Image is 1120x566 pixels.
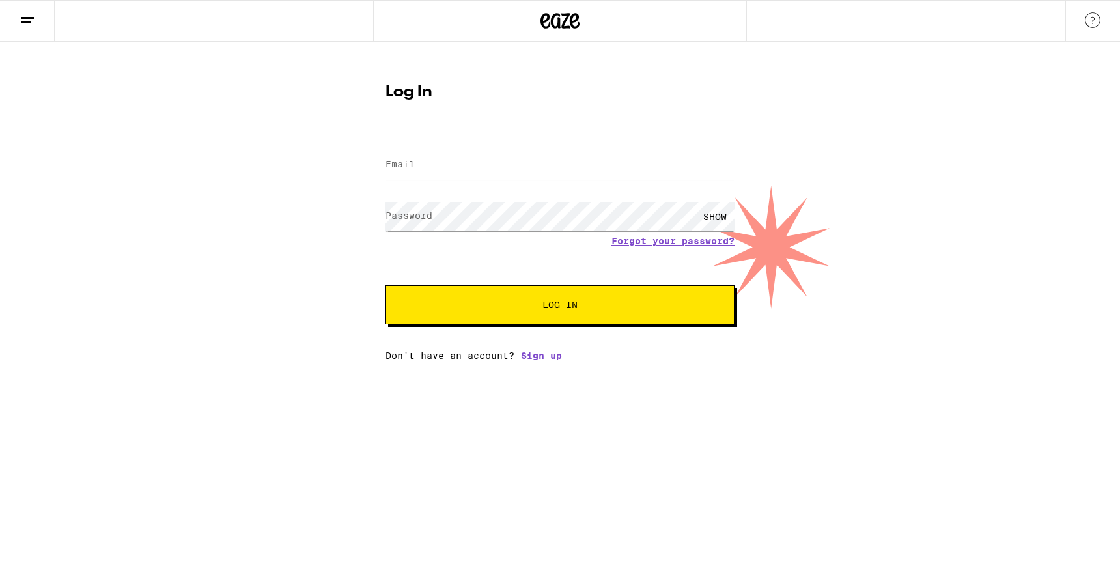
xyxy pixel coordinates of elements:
span: Log In [542,300,578,309]
label: Email [385,159,415,169]
div: SHOW [695,202,735,231]
button: Log In [385,285,735,324]
div: Don't have an account? [385,350,735,361]
a: Sign up [521,350,562,361]
input: Email [385,150,735,180]
a: Forgot your password? [611,236,735,246]
h1: Log In [385,85,735,100]
label: Password [385,210,432,221]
